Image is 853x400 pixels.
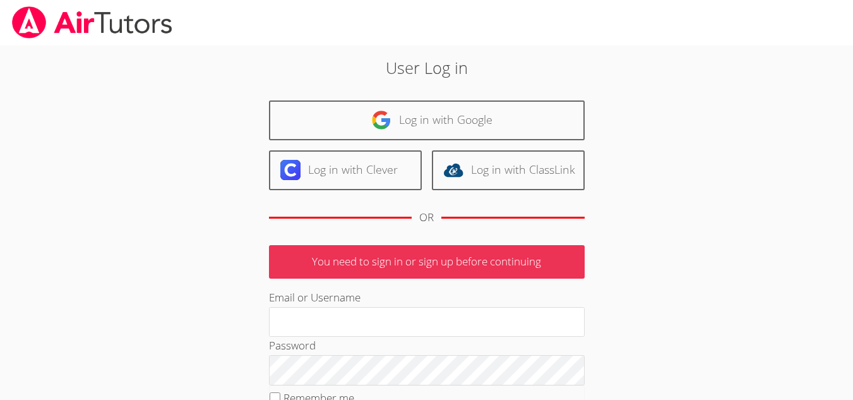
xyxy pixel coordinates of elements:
img: classlink-logo-d6bb404cc1216ec64c9a2012d9dc4662098be43eaf13dc465df04b49fa7ab582.svg [443,160,463,180]
h2: User Log in [196,56,657,80]
a: Log in with ClassLink [432,150,585,190]
img: airtutors_banner-c4298cdbf04f3fff15de1276eac7730deb9818008684d7c2e4769d2f7ddbe033.png [11,6,174,39]
img: google-logo-50288ca7cdecda66e5e0955fdab243c47b7ad437acaf1139b6f446037453330a.svg [371,110,391,130]
label: Password [269,338,316,353]
label: Email or Username [269,290,361,305]
a: Log in with Google [269,100,585,140]
p: You need to sign in or sign up before continuing [269,245,585,279]
img: clever-logo-6eab21bc6e7a338710f1a6ff85c0baf02591cd810cc4098c63d3a4b26e2feb20.svg [280,160,301,180]
a: Log in with Clever [269,150,422,190]
div: OR [419,209,434,227]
